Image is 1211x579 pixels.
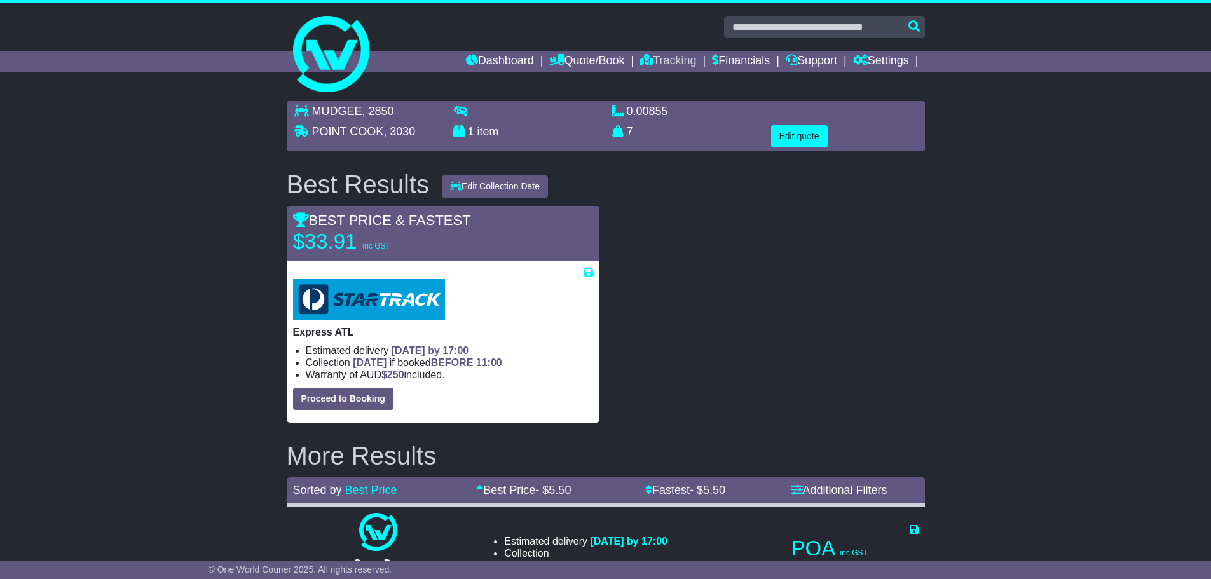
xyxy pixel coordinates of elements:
div: Best Results [280,170,436,198]
span: if booked [353,357,502,368]
span: 1 [468,125,474,138]
span: 7 [627,125,633,138]
a: Quote/Book [549,51,624,72]
a: Additional Filters [791,484,887,496]
li: Warranty of AUD included. [504,559,667,571]
a: Tracking [640,51,696,72]
li: Collection [504,547,667,559]
img: One World Courier: Same Day Nationwide(quotes take 0.5-1 hour) [359,513,397,551]
span: item [477,125,499,138]
span: BEST PRICE & FASTEST [293,212,471,228]
p: POA [791,536,919,561]
span: , 3030 [383,125,415,138]
li: Warranty of AUD included. [306,369,593,381]
span: - $ [690,484,725,496]
img: StarTrack: Express ATL [293,279,445,320]
span: [DATE] [353,357,387,368]
li: Estimated delivery [306,344,593,357]
span: inc GST [363,242,390,250]
span: 5.50 [549,484,571,496]
a: Financials [712,51,770,72]
span: $ [580,560,603,571]
span: $ [381,369,404,380]
a: Support [786,51,837,72]
h2: More Results [287,442,925,470]
a: Dashboard [466,51,534,72]
span: BEFORE [431,357,474,368]
span: 250 [586,560,603,571]
span: [DATE] by 17:00 [590,536,667,547]
span: 5.50 [703,484,725,496]
a: Settings [853,51,909,72]
span: Sorted by [293,484,342,496]
span: MUDGEE [312,105,362,118]
span: 11:00 [476,357,502,368]
span: 250 [387,369,404,380]
button: Proceed to Booking [293,388,393,410]
a: Best Price [345,484,397,496]
li: Collection [306,357,593,369]
span: POINT COOK [312,125,384,138]
span: © One World Courier 2025. All rights reserved. [209,564,392,575]
button: Edit quote [771,125,828,147]
span: - $ [535,484,571,496]
p: $33.91 [293,229,452,254]
span: [DATE] by 17:00 [392,345,469,356]
p: Express ATL [293,326,593,338]
button: Edit Collection Date [442,175,548,198]
a: Fastest- $5.50 [645,484,725,496]
a: Best Price- $5.50 [476,484,571,496]
span: inc GST [840,548,868,557]
span: , 2850 [362,105,394,118]
li: Estimated delivery [504,535,667,547]
span: 0.00855 [627,105,668,118]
